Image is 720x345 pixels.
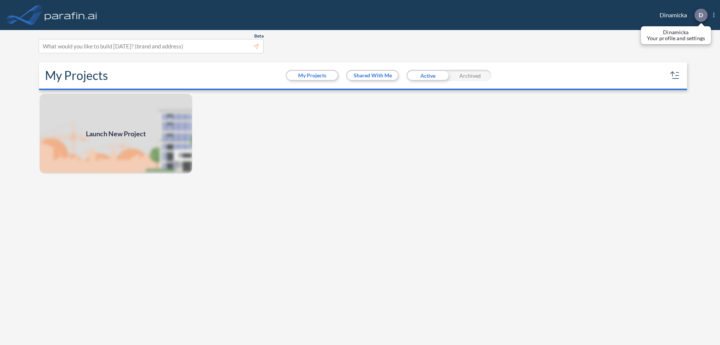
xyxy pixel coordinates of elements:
[39,93,193,174] a: Launch New Project
[45,68,108,83] h2: My Projects
[449,70,491,81] div: Archived
[648,9,714,22] div: Dinamicka
[43,8,99,23] img: logo
[669,69,681,81] button: sort
[86,129,146,139] span: Launch New Project
[647,35,705,41] p: Your profile and settings
[406,70,449,81] div: Active
[699,12,703,18] p: D
[254,33,264,39] span: Beta
[39,93,193,174] img: add
[287,71,337,80] button: My Projects
[647,29,705,35] p: Dinamicka
[347,71,398,80] button: Shared With Me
